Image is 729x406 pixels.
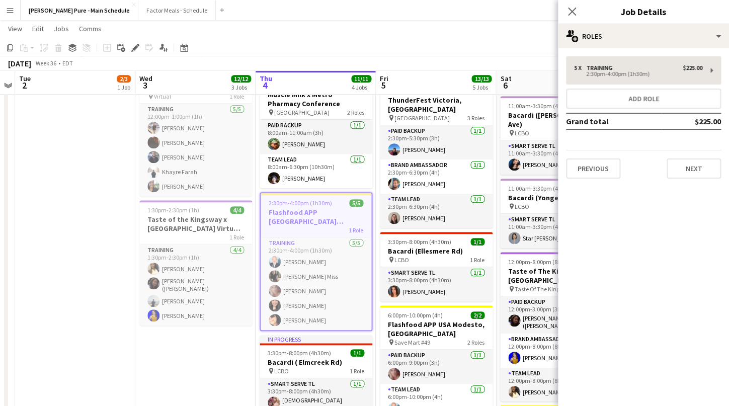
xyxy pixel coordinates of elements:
app-card-role: Training5/512:00pm-1:00pm (1h)[PERSON_NAME][PERSON_NAME][PERSON_NAME]Khayre Farah[PERSON_NAME] [139,104,252,196]
span: Comms [79,24,102,33]
span: 1 Role [229,233,244,241]
span: 2 Roles [467,339,484,346]
app-job-card: 2:30pm-4:00pm (1h30m)5/5Flashfood APP [GEOGRAPHIC_DATA] Modesto Training1 RoleTraining5/52:30pm-4... [260,192,372,331]
h3: Taste of the Kingsway x [GEOGRAPHIC_DATA] Virtual Training [139,215,252,233]
app-card-role: Team Lead1/12:30pm-6:30pm (4h)[PERSON_NAME] [380,194,493,228]
app-card-role: Paid Backup1/16:00pm-9:00pm (3h)[PERSON_NAME] [380,350,493,384]
span: 11:00am-3:30pm (4h30m) [508,102,575,110]
h3: Flashfood APP [GEOGRAPHIC_DATA] Modesto Training [261,208,371,226]
span: 2/2 [470,311,484,319]
app-job-card: 2:30pm-6:30pm (4h)3/3ThunderFest Victoria, [GEOGRAPHIC_DATA] [GEOGRAPHIC_DATA]3 RolesPaid Backup1... [380,81,493,228]
app-job-card: In progress8:00am-6:30pm (10h30m)2/2Muscle Milk x Metro Pharmacy Conference [GEOGRAPHIC_DATA]2 Ro... [260,67,372,188]
app-card-role: Team Lead1/112:00pm-8:00pm (8h)[PERSON_NAME] [500,368,613,402]
span: 12/12 [231,75,251,83]
span: 3:30pm-8:00pm (4h30m) [268,349,331,357]
button: Factor Meals - Schedule [138,1,216,20]
app-card-role: Paid Backup1/18:00am-11:00am (3h)[PERSON_NAME] [260,120,372,154]
h3: Job Details [558,5,729,18]
div: 3:30pm-8:00pm (4h30m)1/1Bacardi (Ellesmere Rd) LCBO1 RoleSmart Serve TL1/13:30pm-8:00pm (4h30m)[P... [380,232,493,301]
span: Jobs [54,24,69,33]
span: Edit [32,24,44,33]
div: Roles [558,24,729,48]
div: 1 Job [117,84,130,91]
span: Fri [380,74,388,83]
div: [DATE] [8,58,31,68]
app-card-role: Training5/52:30pm-4:00pm (1h30m)[PERSON_NAME][PERSON_NAME] Miss[PERSON_NAME][PERSON_NAME][PERSON_... [261,237,371,330]
span: 6 [499,79,511,91]
div: 3 Jobs [231,84,251,91]
span: View [8,24,22,33]
span: 2 [18,79,31,91]
div: In progress [260,335,372,343]
div: $225.00 [683,64,702,71]
h3: Bacardi (Ellesmere Rd) [380,247,493,256]
td: $225.00 [662,113,721,129]
button: Next [667,158,721,179]
app-card-role: Paid Backup1/112:00pm-3:00pm (3h)[PERSON_NAME] ([PERSON_NAME]) [PERSON_NAME] [500,296,613,334]
a: Jobs [50,22,73,35]
span: 3:30pm-8:00pm (4h30m) [388,238,451,246]
div: 11:00am-3:30pm (4h30m)1/1Bacardi (Yonge St) LCBO1 RoleSmart Serve TL1/111:00am-3:30pm (4h30m)Star... [500,179,613,248]
a: Edit [28,22,48,35]
div: 2:30pm-4:00pm (1h30m) [574,71,702,76]
app-card-role: Smart Serve TL1/111:00am-3:30pm (4h30m)Star [PERSON_NAME] [500,214,613,248]
span: 6:00pm-10:00pm (4h) [388,311,443,319]
span: 1:30pm-2:30pm (1h) [147,206,199,214]
app-card-role: Smart Serve TL1/111:00am-3:30pm (4h30m)[PERSON_NAME] [500,140,613,175]
span: 4 [258,79,272,91]
span: LCBO [274,367,289,375]
span: 3 Roles [467,114,484,122]
h3: ThunderFest Victoria, [GEOGRAPHIC_DATA] [380,96,493,114]
div: 5 Jobs [472,84,491,91]
button: [PERSON_NAME] Pure - Main Schedule [21,1,138,20]
app-job-card: 11:00am-3:30pm (4h30m)1/1Bacardi ([PERSON_NAME] Ave) LCBO1 RoleSmart Serve TL1/111:00am-3:30pm (4... [500,96,613,175]
span: LCBO [515,203,529,210]
a: Comms [75,22,106,35]
app-card-role: Brand Ambassador1/12:30pm-6:30pm (4h)[PERSON_NAME] [380,159,493,194]
h3: Taste of The Kingsway x [GEOGRAPHIC_DATA] [500,267,613,285]
span: 1 Role [349,226,363,234]
app-card-role: Smart Serve TL1/13:30pm-8:00pm (4h30m)[PERSON_NAME] [380,267,493,301]
button: Previous [566,158,620,179]
div: EDT [62,59,73,67]
span: 11/11 [351,75,371,83]
span: 13/13 [471,75,492,83]
h3: Flashfood APP USA Modesto, [GEOGRAPHIC_DATA] [380,320,493,338]
span: 5 [378,79,388,91]
button: Add role [566,89,721,109]
span: Tue [19,74,31,83]
app-card-role: Brand Ambassador1/112:00pm-8:00pm (8h)[PERSON_NAME] [500,334,613,368]
span: LCBO [515,129,529,137]
td: Grand total [566,113,662,129]
h3: Muscle Milk x Metro Pharmacy Conference [260,90,372,108]
app-card-role: Training4/41:30pm-2:30pm (1h)[PERSON_NAME][PERSON_NAME] ([PERSON_NAME]) [PERSON_NAME][PERSON_NAME... [139,245,252,326]
h3: Bacardi (Yonge St) [500,193,613,202]
span: 1 Role [229,93,244,100]
span: 1 Role [350,367,364,375]
a: View [4,22,26,35]
span: Thu [260,74,272,83]
app-card-role: Paid Backup1/12:30pm-5:30pm (3h)[PERSON_NAME] [380,125,493,159]
h3: Bacardi ([PERSON_NAME] Ave) [500,111,613,129]
span: 4/4 [230,206,244,214]
span: 11:00am-3:30pm (4h30m) [508,185,575,192]
span: 1/1 [350,349,364,357]
span: 1 Role [470,256,484,264]
span: LCBO [394,256,409,264]
span: [GEOGRAPHIC_DATA] [274,109,330,116]
div: 1:30pm-2:30pm (1h)4/4Taste of the Kingsway x [GEOGRAPHIC_DATA] Virtual Training1 RoleTraining4/41... [139,200,252,326]
app-job-card: 12:00pm-1:00pm (1h)5/5University Of Alberta Activation Edmonton Training Virtual1 RoleTraining5/5... [139,59,252,196]
div: 4 Jobs [352,84,371,91]
span: 2 Roles [347,109,364,116]
span: 3 [138,79,152,91]
span: Taste Of The Kingsway [515,285,573,293]
div: Training [586,64,616,71]
span: 12:00pm-8:00pm (8h) [508,258,563,266]
span: Save Mart #49 [394,339,430,346]
span: Virtual [154,93,171,100]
